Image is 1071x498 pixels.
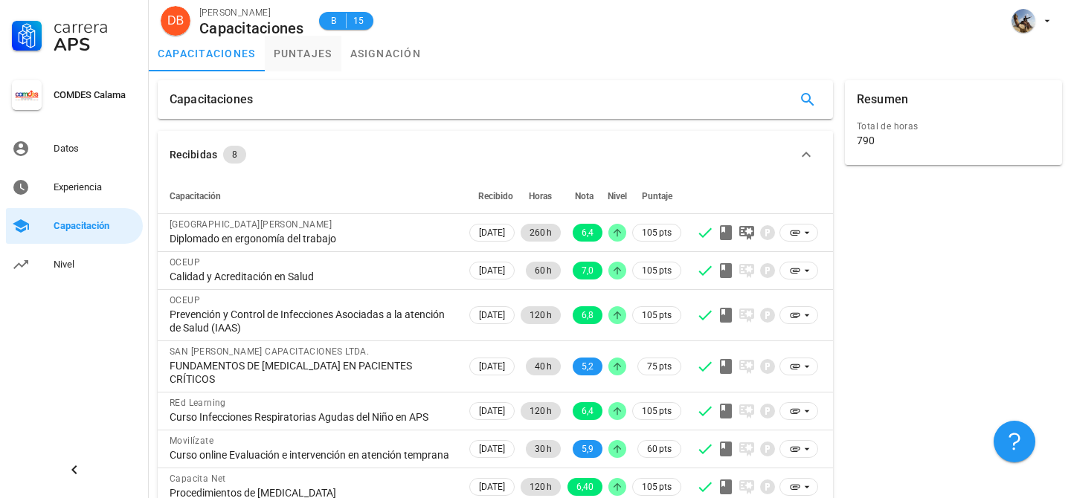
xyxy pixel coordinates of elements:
span: 6,4 [582,402,594,420]
a: Experiencia [6,169,143,205]
span: B [328,13,340,28]
span: 120 h [530,478,552,496]
span: 105 pts [642,263,672,278]
span: [DATE] [479,224,505,241]
span: 105 pts [642,479,672,494]
span: Horas [529,191,552,201]
div: Calidad y Acreditación en Salud [170,270,454,283]
span: 5,2 [582,358,594,375]
span: REd Learning [170,398,226,408]
div: Capacitación [54,220,137,232]
div: Total de horas [857,119,1050,134]
span: 15 [353,13,364,28]
span: 105 pts [642,404,672,418]
span: 75 pts [647,359,672,374]
span: 260 h [530,224,552,242]
div: Nivel [54,259,137,271]
span: OCEUP [170,257,200,268]
span: 40 h [535,358,552,375]
span: Nivel [608,191,627,201]
span: 8 [232,146,237,164]
div: Curso Infecciones Respiratorias Agudas del Niño en APS [170,410,454,424]
div: Datos [54,143,137,155]
span: 6,4 [582,224,594,242]
span: 60 h [535,262,552,279]
span: Capacitación [170,191,221,201]
th: Nota [564,178,605,214]
span: SAN [PERSON_NAME] CAPACITACIONES LTDA. [170,346,369,357]
div: Capacitaciones [199,20,304,36]
div: COMDES Calama [54,89,137,101]
span: 5,9 [582,440,594,458]
div: Experiencia [54,181,137,193]
span: 6,40 [576,478,594,496]
span: 60 pts [647,442,672,456]
div: avatar [161,6,190,36]
div: 790 [857,134,875,147]
div: FUNDAMENTOS DE [MEDICAL_DATA] EN PACIENTES CRÍTICOS [170,359,454,386]
span: [DATE] [479,479,505,495]
span: [DATE] [479,441,505,457]
span: 30 h [535,440,552,458]
div: Recibidas [170,146,217,163]
span: OCEUP [170,295,200,305]
a: Nivel [6,247,143,282]
span: Capacita Net [170,473,226,484]
span: Nota [575,191,594,201]
span: 120 h [530,306,552,324]
a: Capacitación [6,208,143,244]
th: Recibido [466,178,518,214]
span: [DATE] [479,307,505,323]
span: DB [167,6,184,36]
th: Nivel [605,178,629,214]
a: Datos [6,131,143,166]
div: [PERSON_NAME] [199,5,304,20]
a: asignación [341,36,431,71]
div: Curso online Evaluación e intervención en atención temprana [170,448,454,462]
span: [DATE] [479,262,505,279]
span: 105 pts [642,308,672,323]
a: capacitaciones [149,36,265,71]
a: puntajes [265,36,341,71]
div: Capacitaciones [170,80,253,119]
div: Carrera [54,18,137,36]
th: Puntaje [629,178,684,214]
span: Puntaje [642,191,672,201]
span: [DATE] [479,403,505,419]
span: Movilízate [170,436,213,446]
div: avatar [1011,9,1035,33]
span: 105 pts [642,225,672,240]
span: Recibido [478,191,513,201]
div: Prevención y Control de Infecciones Asociadas a la atención de Salud (IAAS) [170,308,454,334]
th: Horas [518,178,564,214]
div: Resumen [857,80,908,119]
span: [DATE] [479,358,505,375]
div: APS [54,36,137,54]
span: 120 h [530,402,552,420]
button: Recibidas 8 [158,131,833,178]
th: Capacitación [158,178,466,214]
div: Diplomado en ergonomía del trabajo [170,232,454,245]
span: [GEOGRAPHIC_DATA][PERSON_NAME] [170,219,332,230]
span: 6,8 [582,306,594,324]
span: 7,0 [582,262,594,279]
